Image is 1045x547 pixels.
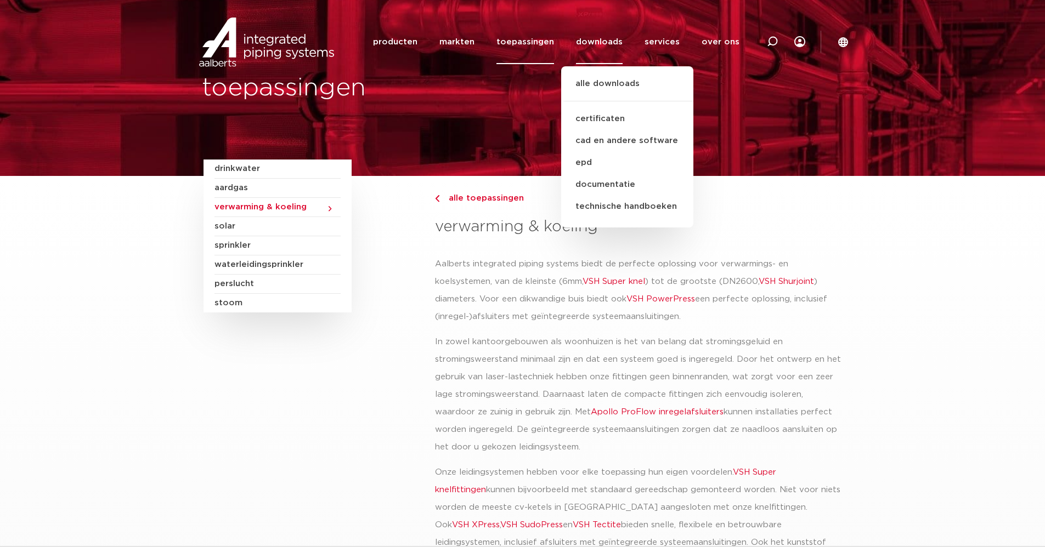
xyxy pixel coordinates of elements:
[591,408,724,416] a: Apollo ProFlow inregelafsluiters
[561,108,693,130] a: certificaten
[202,71,517,106] h1: toepassingen
[496,20,554,64] a: toepassingen
[442,194,524,202] span: alle toepassingen
[452,521,500,529] a: VSH XPress
[214,275,341,294] a: perslucht
[573,521,621,529] a: VSH Tectite
[626,295,695,303] a: VSH PowerPress
[561,174,693,196] a: documentatie
[561,130,693,152] a: cad en andere software
[435,333,841,456] p: In zowel kantoorgebouwen als woonhuizen is het van belang dat stromingsgeluid en stromingsweersta...
[214,236,341,255] a: sprinkler
[759,277,814,286] a: VSH Shurjoint
[561,152,693,174] a: epd
[439,20,475,64] a: markten
[583,277,645,286] a: VSH Super knel
[214,255,341,275] a: waterleidingsprinkler
[435,255,841,326] p: Aalberts integrated piping systems biedt de perfecte oplossing voor verwarmings- en koelsystemen,...
[561,196,693,218] a: technische handboeken
[576,20,623,64] a: downloads
[214,179,341,198] a: aardgas
[214,294,341,312] a: stoom
[702,20,739,64] a: over ons
[214,159,341,179] a: drinkwater
[373,20,739,64] nav: Menu
[435,195,439,202] img: chevron-right.svg
[373,20,417,64] a: producten
[561,77,693,101] a: alle downloads
[645,20,680,64] a: services
[500,521,563,529] a: VSH SudoPress
[435,192,841,205] a: alle toepassingen
[214,217,341,236] a: solar
[794,20,805,64] div: my IPS
[435,216,841,238] h3: verwarming & koeling
[214,198,341,217] a: verwarming & koeling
